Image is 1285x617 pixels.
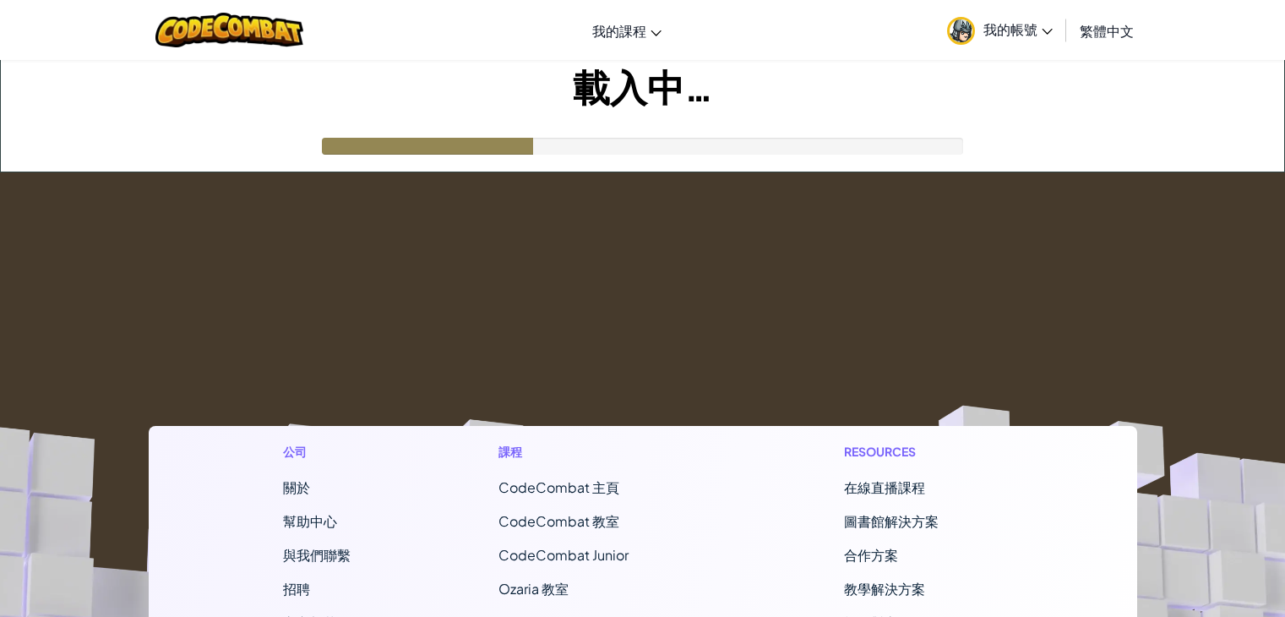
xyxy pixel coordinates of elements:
[1080,22,1134,40] span: 繁體中文
[939,3,1061,57] a: 我的帳號
[947,17,975,45] img: avatar
[1,60,1284,112] h1: 載入中…
[283,580,310,598] a: 招聘
[498,580,569,598] a: Ozaria 教室
[844,443,1002,461] h1: Resources
[498,478,619,496] span: CodeCombat 主頁
[1071,8,1142,53] a: 繁體中文
[283,443,351,461] h1: 公司
[498,546,629,564] a: CodeCombat Junior
[283,546,351,564] span: 與我們聯繫
[983,20,1053,38] span: 我的帳號
[844,546,898,564] a: 合作方案
[592,22,646,40] span: 我的課程
[584,8,670,53] a: 我的課程
[498,512,619,530] a: CodeCombat 教室
[498,443,696,461] h1: 課程
[844,512,939,530] a: 圖書館解決方案
[283,512,337,530] a: 幫助中心
[844,478,925,496] a: 在線直播課程
[283,478,310,496] a: 關於
[155,13,303,47] img: CodeCombat logo
[844,580,925,598] a: 教學解決方案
